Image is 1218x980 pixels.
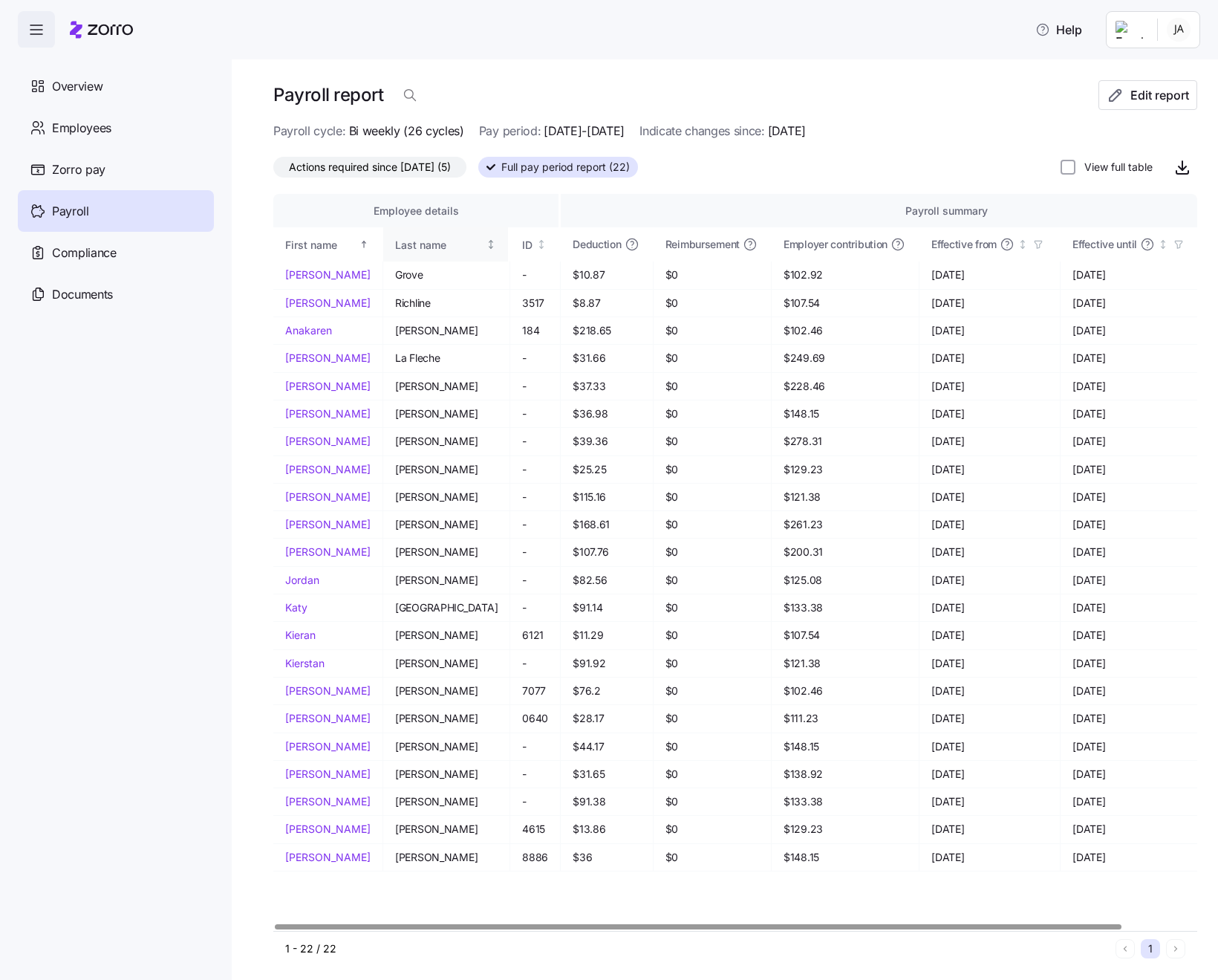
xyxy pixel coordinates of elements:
span: $31.66 [573,351,640,366]
a: Jordan [285,573,371,588]
span: [DATE] [1072,490,1188,504]
span: $218.65 [573,323,640,338]
th: First nameSorted ascending [273,227,383,262]
span: [PERSON_NAME] [395,767,498,782]
span: $0 [665,767,759,782]
span: 0640 [522,711,548,726]
a: Kierstan [285,656,371,671]
span: $168.61 [573,517,640,532]
button: Help [1023,15,1094,45]
span: [DATE] [931,850,1048,865]
span: [PERSON_NAME] [395,573,498,588]
span: $0 [665,822,759,837]
span: $0 [665,517,759,532]
span: $111.23 [784,711,907,726]
h1: Payroll report [273,83,383,106]
span: [DATE] [1072,600,1188,615]
img: Employer logo [1116,21,1145,39]
span: [DATE] [931,434,1048,449]
th: Effective untilNot sorted [1061,227,1201,262]
a: [PERSON_NAME] [285,379,371,394]
span: - [522,406,548,421]
span: $36 [573,850,640,865]
a: Documents [18,273,214,315]
span: $129.23 [784,822,907,837]
span: $133.38 [784,794,907,809]
span: Pay period: [479,122,541,140]
span: $0 [665,628,759,643]
span: $11.29 [573,628,640,643]
span: [PERSON_NAME] [395,545,498,559]
span: $0 [665,545,759,559]
span: - [522,739,548,754]
span: [DATE] [931,462,1048,477]
span: [DATE] [1072,379,1188,394]
span: $91.38 [573,794,640,809]
a: [PERSON_NAME] [285,545,371,559]
span: $76.2 [573,684,640,698]
a: Kieran [285,628,371,643]
span: [PERSON_NAME] [395,711,498,726]
div: Not sorted [486,239,496,250]
span: [PERSON_NAME] [395,739,498,754]
a: [PERSON_NAME] [285,434,371,449]
span: [DATE] [931,490,1048,504]
span: $8.87 [573,296,640,311]
a: [PERSON_NAME] [285,850,371,865]
span: [DATE] [1072,267,1188,282]
span: [DATE] [1072,767,1188,782]
span: $13.86 [573,822,640,837]
span: $0 [665,656,759,671]
span: $31.65 [573,767,640,782]
span: Deduction [573,237,621,252]
span: [PERSON_NAME] [395,462,498,477]
span: $0 [665,351,759,366]
label: View full table [1075,160,1153,175]
button: Edit report [1098,80,1197,110]
img: c4d3d487c9e10b8cc10e084df370a1a2 [1167,18,1191,42]
span: $125.08 [784,573,907,588]
span: $82.56 [573,573,640,588]
span: $91.92 [573,656,640,671]
div: 1 - 22 / 22 [285,941,1110,956]
span: [DATE] [1072,434,1188,449]
span: [DATE] [1072,711,1188,726]
div: Sorted ascending [359,239,369,250]
span: $261.23 [784,517,907,532]
span: [PERSON_NAME] [395,794,498,809]
span: [DATE] [931,267,1048,282]
span: [PERSON_NAME] [395,684,498,698]
span: $10.87 [573,267,640,282]
span: [DATE] [931,822,1048,837]
a: Payroll [18,190,214,232]
span: $0 [665,684,759,698]
span: [DATE] [931,406,1048,421]
th: Last nameNot sorted [383,227,510,262]
span: [DATE] [1072,462,1188,477]
button: Next page [1166,939,1185,958]
span: [DATE] [931,628,1048,643]
span: [PERSON_NAME] [395,406,498,421]
span: [DATE] [931,600,1048,615]
span: - [522,434,548,449]
span: Employer contribution [784,237,888,252]
span: - [522,794,548,809]
span: [DATE] [1072,794,1188,809]
span: [DATE] [1072,850,1188,865]
a: [PERSON_NAME] [285,739,371,754]
span: $0 [665,296,759,311]
span: - [522,767,548,782]
span: - [522,600,548,615]
div: Last name [395,237,483,253]
button: Previous page [1116,939,1135,958]
span: [DATE] [931,573,1048,588]
a: [PERSON_NAME] [285,822,371,837]
span: La Fleche [395,351,498,366]
span: $121.38 [784,490,907,504]
span: [PERSON_NAME] [395,490,498,504]
span: [GEOGRAPHIC_DATA] [395,600,498,615]
span: $0 [665,434,759,449]
a: [PERSON_NAME] [285,296,371,311]
a: [PERSON_NAME] [285,517,371,532]
span: $0 [665,711,759,726]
